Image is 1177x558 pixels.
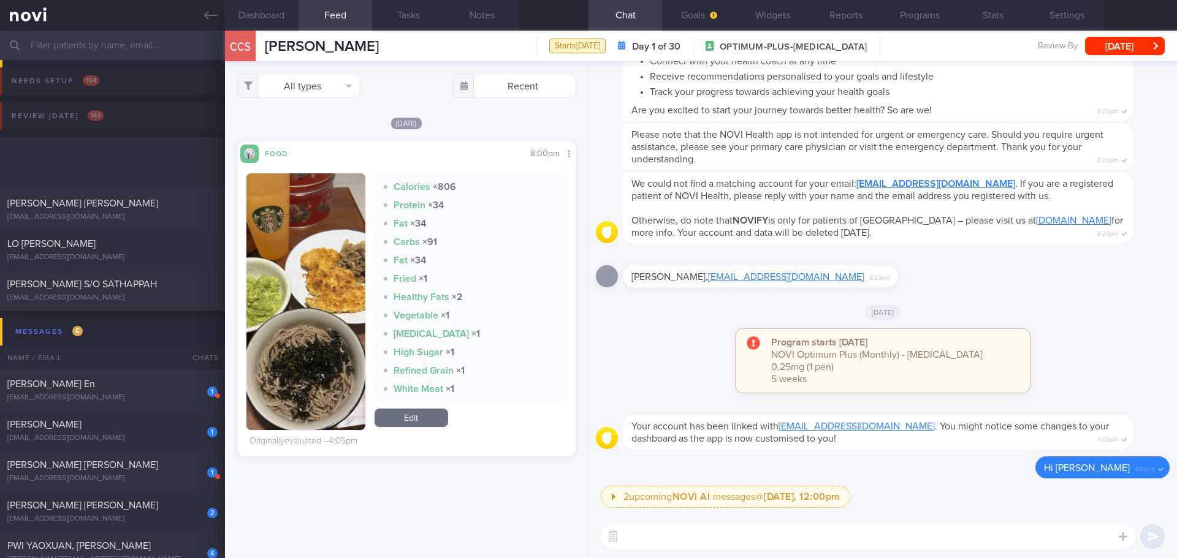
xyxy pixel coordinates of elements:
[1097,104,1118,116] span: 8:20pm
[222,23,259,70] div: CCS
[631,272,864,282] span: [PERSON_NAME],
[9,73,102,89] div: Needs setup
[207,386,218,397] div: 1
[7,393,218,402] div: [EMAIL_ADDRESS][DOMAIN_NAME]
[856,179,1015,189] a: [EMAIL_ADDRESS][DOMAIN_NAME]
[410,255,426,265] strong: × 34
[1085,37,1165,55] button: [DATE]
[7,541,151,551] span: PWI YAOXUAN, [PERSON_NAME]
[7,515,218,524] div: [EMAIL_ADDRESS][DOMAIN_NAME]
[866,305,901,320] span: [DATE]
[1097,153,1118,165] span: 8:20pm
[394,384,443,394] strong: White Meat
[72,326,83,336] span: 6
[7,253,218,262] div: [EMAIL_ADDRESS][DOMAIN_NAME]
[83,75,99,86] span: 104
[7,293,218,303] div: [EMAIL_ADDRESS][DOMAIN_NAME]
[375,409,448,427] a: Edit
[394,311,438,320] strong: Vegetable
[771,374,807,384] span: 5 weeks
[446,384,454,394] strong: × 1
[394,366,454,375] strong: Refined Grain
[259,148,308,158] div: Food
[650,83,1124,98] li: Track your progress towards achieving your health goals
[1097,227,1118,238] span: 8:20pm
[394,182,430,192] strong: Calories
[249,436,357,447] div: Originally evaluated – 4:05pm
[176,345,225,370] div: Chats
[1038,41,1078,52] span: Review By
[410,219,426,228] strong: × 34
[207,467,218,478] div: 1
[428,200,444,210] strong: × 34
[394,329,469,339] strong: [MEDICAL_DATA]
[12,323,86,340] div: Messages
[471,329,480,339] strong: × 1
[7,500,158,510] span: [PERSON_NAME] [PERSON_NAME]
[1044,463,1130,473] span: Hi [PERSON_NAME]
[394,274,416,284] strong: Fried
[549,39,606,54] div: Starts [DATE]
[7,460,158,470] span: [PERSON_NAME] [PERSON_NAME]
[456,366,465,375] strong: × 1
[631,216,1123,238] span: Otherwise, do note that is only for patients of [GEOGRAPHIC_DATA] – please visit us at for more i...
[207,427,218,437] div: 1
[632,40,680,53] strong: Day 1 of 30
[7,279,157,289] span: [PERSON_NAME] S/O SATHAPPAH
[708,272,864,282] a: [EMAIL_ADDRESS][DOMAIN_NAME]
[601,486,850,508] button: 2upcomingNOVI AI messages@[DATE], 12:00pm
[631,105,932,115] span: Are you excited to start your journey towards better health? So are we!
[391,118,422,129] span: [DATE]
[7,379,95,389] span: [PERSON_NAME] En
[7,239,96,249] span: LO [PERSON_NAME]
[9,108,107,124] div: Review [DATE]
[7,420,82,429] span: [PERSON_NAME]
[1036,216,1111,225] a: [DOMAIN_NAME]
[394,200,425,210] strong: Protein
[631,421,1109,443] span: Your account has been linked with . You might notice some changes to your dashboard as the app is...
[394,292,449,302] strong: Healthy Fats
[650,67,1124,83] li: Receive recommendations personalised to your goals and lifestyle
[446,347,454,357] strong: × 1
[7,213,218,222] div: [EMAIL_ADDRESS][DOMAIN_NAME]
[88,110,104,121] span: 143
[1098,432,1118,444] span: 4:02pm
[433,182,456,192] strong: × 806
[1135,462,1155,473] span: 4:02pm
[422,237,437,247] strong: × 91
[394,347,443,357] strong: High Sugar
[733,216,768,225] strong: NOVIFY
[207,508,218,518] div: 2
[394,255,408,265] strong: Fat
[394,237,420,247] strong: Carbs
[631,179,1113,201] span: We could not find a matching account for your email: . If you are a registered patient of NOVI He...
[779,421,935,431] a: [EMAIL_ADDRESS][DOMAIN_NAME]
[237,74,360,98] button: All types
[419,274,427,284] strong: × 1
[771,350,983,372] span: NOVI Optimum Plus (Monthly) - [MEDICAL_DATA] 0.25mg (1 pen)
[720,41,867,53] span: OPTIMUM-PLUS-[MEDICAL_DATA]
[7,474,218,483] div: [EMAIL_ADDRESS][DOMAIN_NAME]
[7,198,158,208] span: [PERSON_NAME] [PERSON_NAME]
[530,149,560,158] span: 8:00pm
[7,434,218,443] div: [EMAIL_ADDRESS][DOMAIN_NAME]
[441,311,449,320] strong: × 1
[869,271,889,282] span: 8:23pm
[672,492,710,502] strong: NOVI AI
[764,492,840,502] strong: [DATE], 12:00pm
[771,337,867,347] strong: Program starts [DATE]
[394,219,408,228] strong: Fat
[265,39,379,54] span: [PERSON_NAME]
[452,292,463,302] strong: × 2
[631,130,1103,164] span: Please note that the NOVI Health app is not intended for urgent or emergency care. Should you req...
